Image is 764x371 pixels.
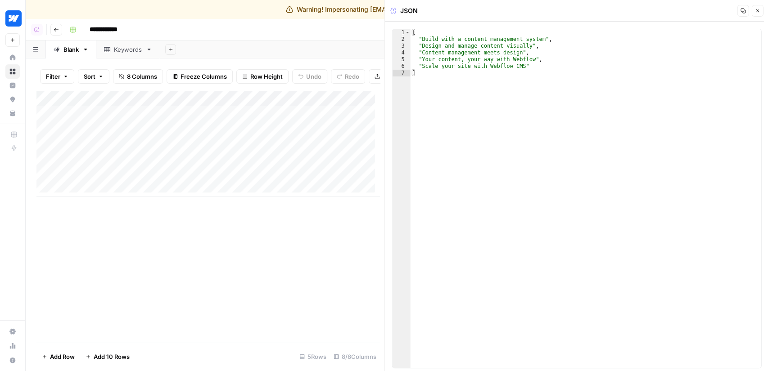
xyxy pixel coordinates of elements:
[5,353,20,367] button: Help + Support
[181,72,227,81] span: Freeze Columns
[286,5,479,14] div: Warning! Impersonating [EMAIL_ADDRESS][DOMAIN_NAME]
[5,78,20,93] a: Insights
[296,349,330,364] div: 5 Rows
[5,7,20,30] button: Workspace: Webflow
[5,106,20,121] a: Your Data
[127,72,157,81] span: 8 Columns
[306,72,321,81] span: Undo
[250,72,283,81] span: Row Height
[84,72,95,81] span: Sort
[393,70,411,76] div: 7
[345,72,359,81] span: Redo
[5,64,20,79] a: Browse
[5,324,20,339] a: Settings
[96,40,160,58] a: Keywords
[393,36,411,43] div: 2
[46,72,60,81] span: Filter
[393,49,411,56] div: 4
[5,50,20,65] a: Home
[46,40,96,58] a: Blank
[393,29,411,36] div: 1
[292,69,327,84] button: Undo
[94,352,130,361] span: Add 10 Rows
[5,339,20,353] a: Usage
[393,43,411,49] div: 3
[390,6,418,15] div: JSON
[5,10,22,27] img: Webflow Logo
[393,63,411,70] div: 6
[113,69,163,84] button: 8 Columns
[405,29,410,36] span: Toggle code folding, rows 1 through 7
[40,69,74,84] button: Filter
[393,56,411,63] div: 5
[114,45,142,54] div: Keywords
[78,69,109,84] button: Sort
[80,349,135,364] button: Add 10 Rows
[63,45,79,54] div: Blank
[331,69,365,84] button: Redo
[167,69,233,84] button: Freeze Columns
[36,349,80,364] button: Add Row
[5,92,20,107] a: Opportunities
[50,352,75,361] span: Add Row
[330,349,380,364] div: 8/8 Columns
[236,69,289,84] button: Row Height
